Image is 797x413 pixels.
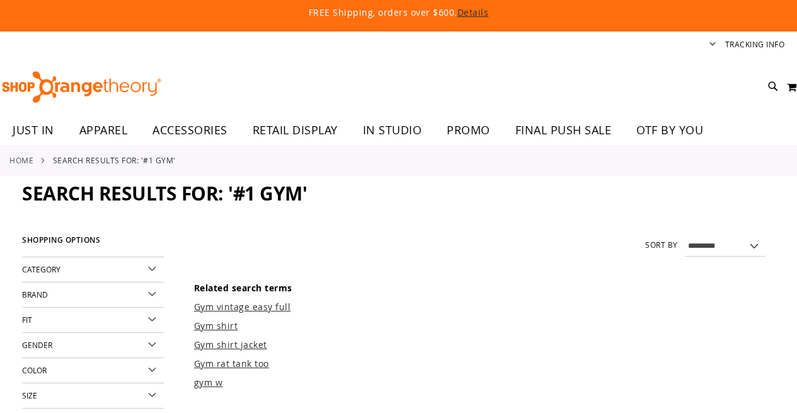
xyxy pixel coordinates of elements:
button: Account menu [709,39,716,51]
div: Category [22,257,164,282]
span: JUST IN [13,116,54,144]
div: Brand [22,282,164,308]
div: Fit [22,308,164,333]
span: Fit [22,315,32,325]
span: IN STUDIO [363,116,422,144]
span: ACCESSORIES [152,116,227,144]
div: Color [22,358,164,383]
a: Gym rat tank too [194,358,269,369]
dt: Related search terms [194,282,775,294]
span: Color [22,365,47,375]
a: gym w [194,376,223,388]
div: Gender [22,333,164,358]
span: Search results for: '#1 gym' [22,180,307,206]
p: FREE Shipping, orders over $600. [45,6,752,19]
span: APPAREL [79,116,128,144]
a: ACCESSORIES [140,116,240,145]
a: Gym shirt [194,320,238,332]
div: Size [22,383,164,409]
span: Brand [22,289,48,300]
strong: Shopping Options [22,230,164,257]
a: APPAREL [67,116,140,145]
span: Size [22,390,37,400]
label: Sort By [645,240,678,250]
a: OTF BY YOU [624,116,716,145]
a: PROMO [434,116,503,145]
span: FINAL PUSH SALE [515,116,612,144]
span: Gender [22,340,52,350]
strong: Search results for: '#1 gym' [53,154,176,166]
span: RETAIL DISPLAY [253,116,338,144]
a: Gym vintage easy full [194,301,291,313]
a: IN STUDIO [350,116,435,145]
a: RETAIL DISPLAY [240,116,350,145]
span: OTF BY YOU [636,116,703,144]
span: PROMO [447,116,490,144]
a: Details [457,6,489,18]
a: Home [9,154,33,166]
a: FINAL PUSH SALE [503,116,624,145]
span: Category [22,264,60,274]
a: Gym shirt jacket [194,339,267,351]
a: Tracking Info [725,39,785,50]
